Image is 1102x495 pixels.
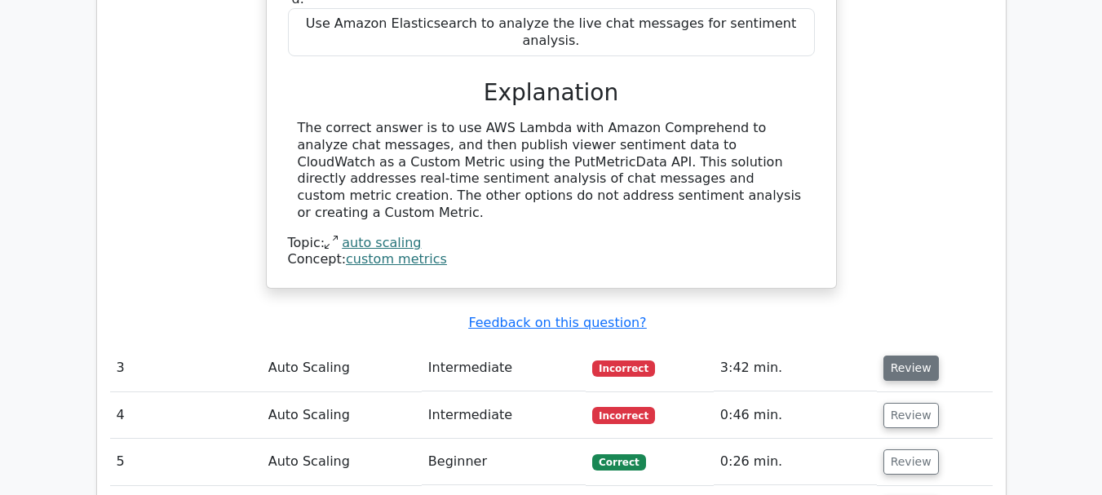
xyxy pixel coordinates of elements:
td: Auto Scaling [262,345,422,391]
button: Review [883,403,939,428]
td: 0:46 min. [714,392,877,439]
td: Auto Scaling [262,439,422,485]
td: Auto Scaling [262,392,422,439]
span: Incorrect [592,407,655,423]
button: Review [883,449,939,475]
div: Concept: [288,251,815,268]
div: Topic: [288,235,815,252]
td: 4 [110,392,262,439]
td: Intermediate [422,345,586,391]
div: Use Amazon Elasticsearch to analyze the live chat messages for sentiment analysis. [288,8,815,57]
td: Beginner [422,439,586,485]
a: auto scaling [342,235,421,250]
td: 3 [110,345,262,391]
a: Feedback on this question? [468,315,646,330]
div: The correct answer is to use AWS Lambda with Amazon Comprehend to analyze chat messages, and then... [298,120,805,222]
td: Intermediate [422,392,586,439]
a: custom metrics [346,251,447,267]
td: 3:42 min. [714,345,877,391]
span: Incorrect [592,360,655,377]
td: 5 [110,439,262,485]
td: 0:26 min. [714,439,877,485]
button: Review [883,356,939,381]
span: Correct [592,454,645,471]
h3: Explanation [298,79,805,107]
